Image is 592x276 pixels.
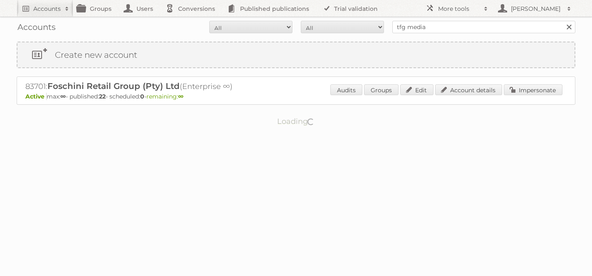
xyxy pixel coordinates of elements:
h2: 83701: (Enterprise ∞) [25,81,317,92]
a: Impersonate [504,84,562,95]
span: remaining: [146,93,183,100]
strong: ∞ [178,93,183,100]
strong: 22 [99,93,106,100]
strong: ∞ [60,93,66,100]
h2: Accounts [33,5,61,13]
h2: More tools [438,5,480,13]
a: Audits [330,84,362,95]
a: Account details [435,84,502,95]
p: Loading [251,113,341,130]
h2: [PERSON_NAME] [509,5,563,13]
a: Edit [400,84,433,95]
a: Create new account [17,42,575,67]
p: max: - published: - scheduled: - [25,93,567,100]
strong: 0 [140,93,144,100]
span: Active [25,93,47,100]
a: Groups [364,84,399,95]
span: Foschini Retail Group (Pty) Ltd [47,81,180,91]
